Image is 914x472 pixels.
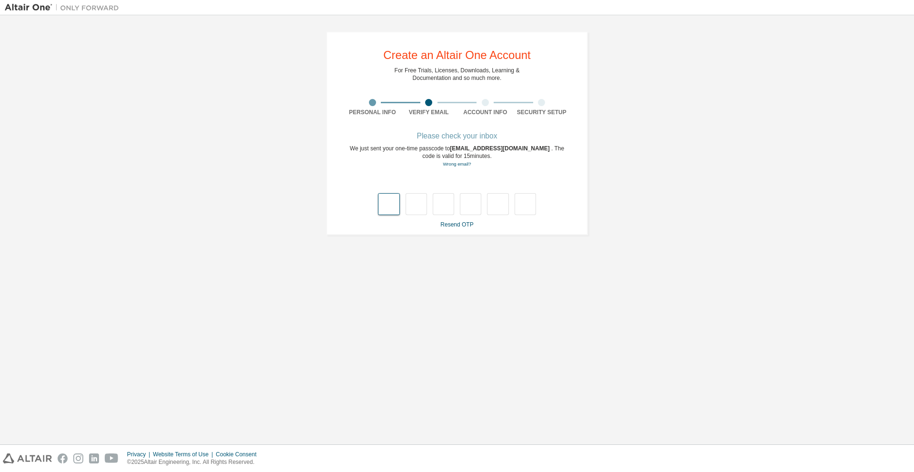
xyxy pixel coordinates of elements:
div: For Free Trials, Licenses, Downloads, Learning & Documentation and so much more. [395,67,520,82]
a: Resend OTP [440,221,473,228]
div: Please check your inbox [344,133,570,139]
div: Security Setup [514,108,570,116]
p: © 2025 Altair Engineering, Inc. All Rights Reserved. [127,458,262,466]
div: Privacy [127,451,153,458]
div: Website Terms of Use [153,451,216,458]
div: Personal Info [344,108,401,116]
img: youtube.svg [105,453,119,463]
span: [EMAIL_ADDRESS][DOMAIN_NAME] [450,145,551,152]
div: Cookie Consent [216,451,262,458]
img: Altair One [5,3,124,12]
img: instagram.svg [73,453,83,463]
img: facebook.svg [58,453,68,463]
img: altair_logo.svg [3,453,52,463]
a: Go back to the registration form [443,161,471,167]
img: linkedin.svg [89,453,99,463]
div: We just sent your one-time passcode to . The code is valid for 15 minutes. [344,145,570,168]
div: Create an Altair One Account [383,49,531,61]
div: Verify Email [401,108,457,116]
div: Account Info [457,108,514,116]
